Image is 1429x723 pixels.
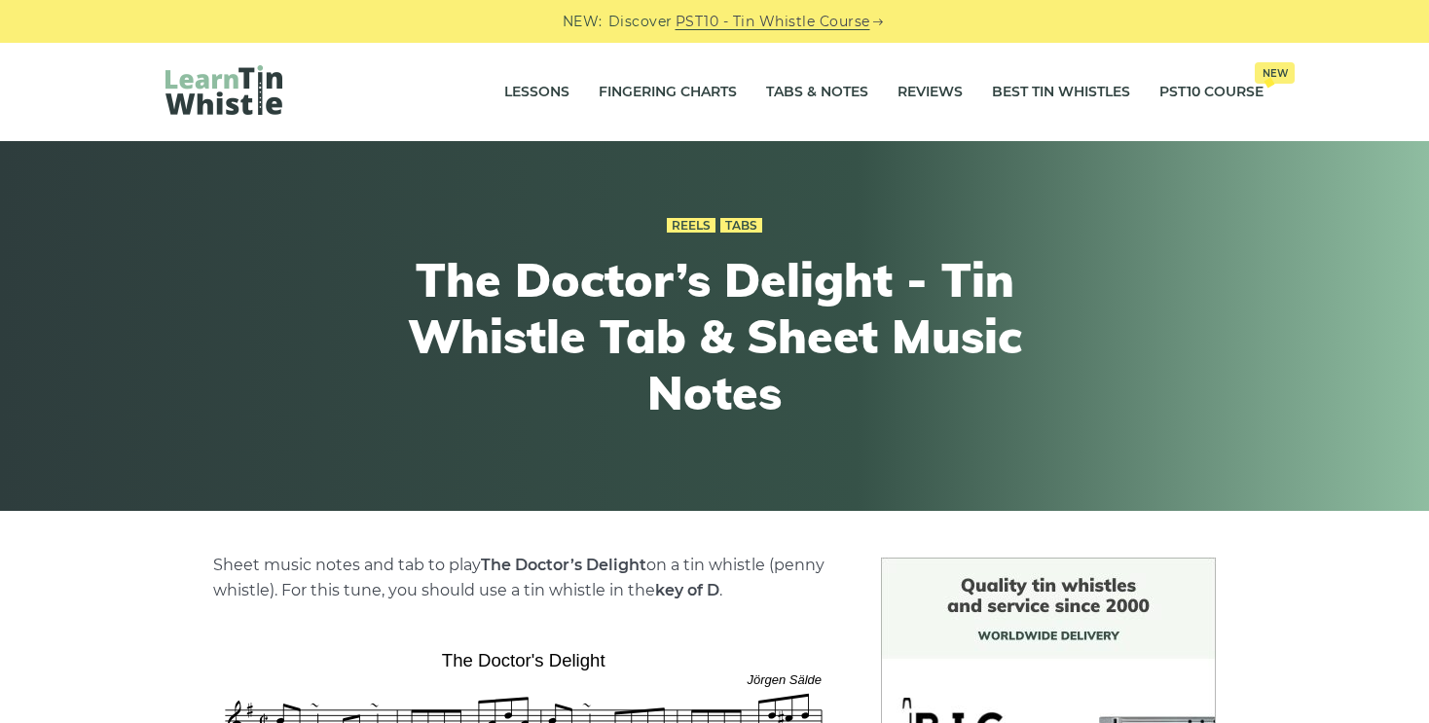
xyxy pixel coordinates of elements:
[1159,68,1264,117] a: PST10 CourseNew
[165,65,282,115] img: LearnTinWhistle.com
[992,68,1130,117] a: Best Tin Whistles
[1255,62,1295,84] span: New
[655,581,719,599] strong: key of D
[599,68,737,117] a: Fingering Charts
[766,68,868,117] a: Tabs & Notes
[504,68,569,117] a: Lessons
[720,218,762,234] a: Tabs
[898,68,963,117] a: Reviews
[481,556,646,574] strong: The Doctor’s Delight
[667,218,715,234] a: Reels
[356,252,1073,420] h1: The Doctor’s Delight - Tin Whistle Tab & Sheet Music Notes
[213,553,834,603] p: Sheet music notes and tab to play on a tin whistle (penny whistle). For this tune, you should use...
